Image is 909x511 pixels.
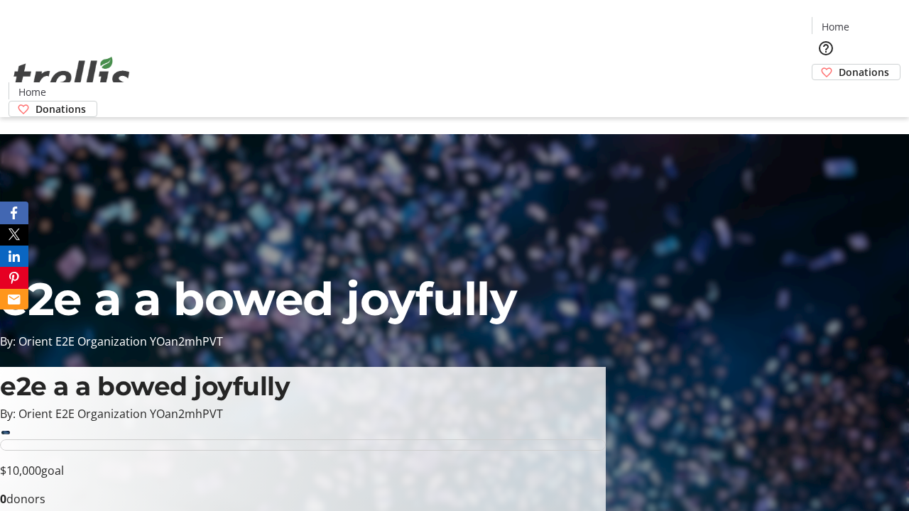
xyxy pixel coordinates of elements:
[812,19,858,34] a: Home
[18,84,46,99] span: Home
[9,101,97,117] a: Donations
[812,64,900,80] a: Donations
[822,19,849,34] span: Home
[9,84,55,99] a: Home
[812,34,840,62] button: Help
[839,65,889,79] span: Donations
[36,101,86,116] span: Donations
[812,80,840,109] button: Cart
[9,41,135,112] img: Orient E2E Organization YOan2mhPVT's Logo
